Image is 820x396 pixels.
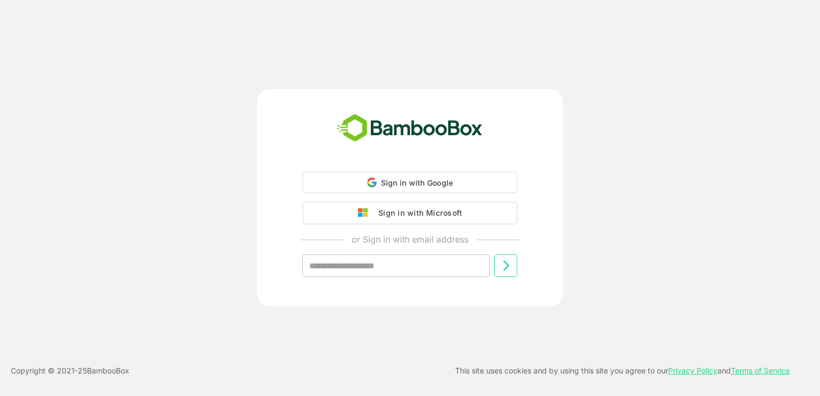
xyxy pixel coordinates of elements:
[331,111,488,146] img: bamboobox
[373,206,462,220] div: Sign in with Microsoft
[668,366,717,375] a: Privacy Policy
[303,172,517,193] div: Sign in with Google
[731,366,790,375] a: Terms of Service
[11,364,129,377] p: Copyright © 2021- 25 BambooBox
[352,233,468,246] p: or Sign in with email address
[381,178,453,187] span: Sign in with Google
[303,202,517,224] button: Sign in with Microsoft
[358,208,373,218] img: google
[455,364,790,377] p: This site uses cookies and by using this site you agree to our and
